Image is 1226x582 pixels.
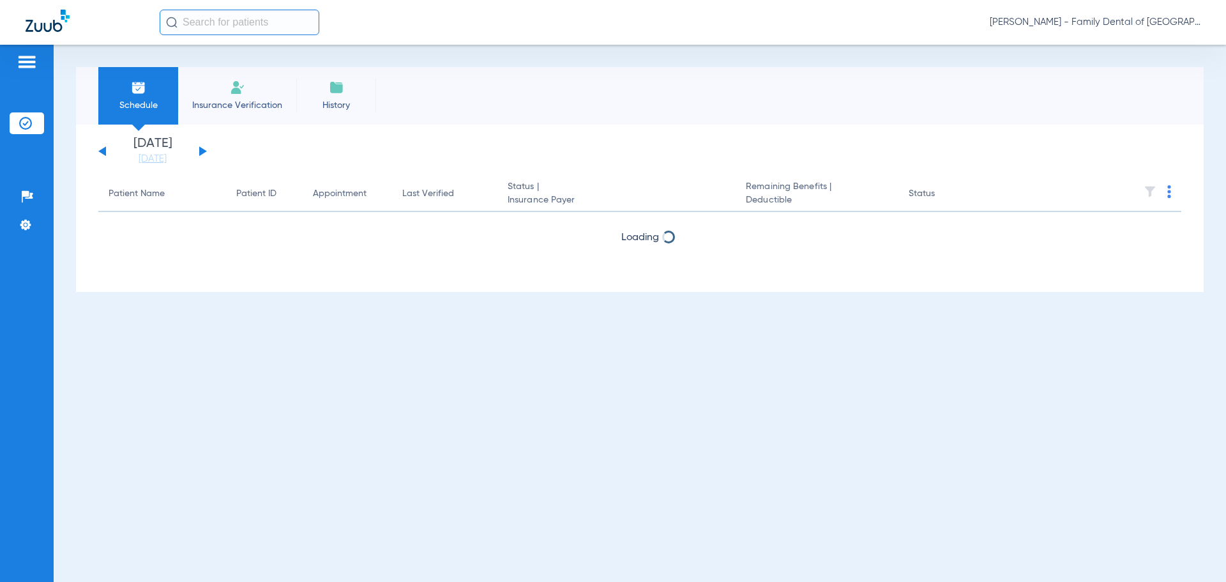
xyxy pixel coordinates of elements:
[990,16,1200,29] span: [PERSON_NAME] - Family Dental of [GEOGRAPHIC_DATA]
[306,99,367,112] span: History
[508,194,725,207] span: Insurance Payer
[188,99,287,112] span: Insurance Verification
[114,137,191,165] li: [DATE]
[109,187,216,201] div: Patient Name
[230,80,245,95] img: Manual Insurance Verification
[746,194,888,207] span: Deductible
[1144,185,1156,198] img: filter.svg
[402,187,454,201] div: Last Verified
[236,187,276,201] div: Patient ID
[160,10,319,35] input: Search for patients
[497,176,736,212] th: Status |
[402,187,487,201] div: Last Verified
[621,233,659,243] span: Loading
[108,99,169,112] span: Schedule
[114,153,191,165] a: [DATE]
[329,80,344,95] img: History
[736,176,898,212] th: Remaining Benefits |
[898,176,985,212] th: Status
[109,187,165,201] div: Patient Name
[17,54,37,70] img: hamburger-icon
[313,187,367,201] div: Appointment
[313,187,382,201] div: Appointment
[131,80,146,95] img: Schedule
[26,10,70,32] img: Zuub Logo
[1167,185,1171,198] img: group-dot-blue.svg
[236,187,292,201] div: Patient ID
[166,17,178,28] img: Search Icon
